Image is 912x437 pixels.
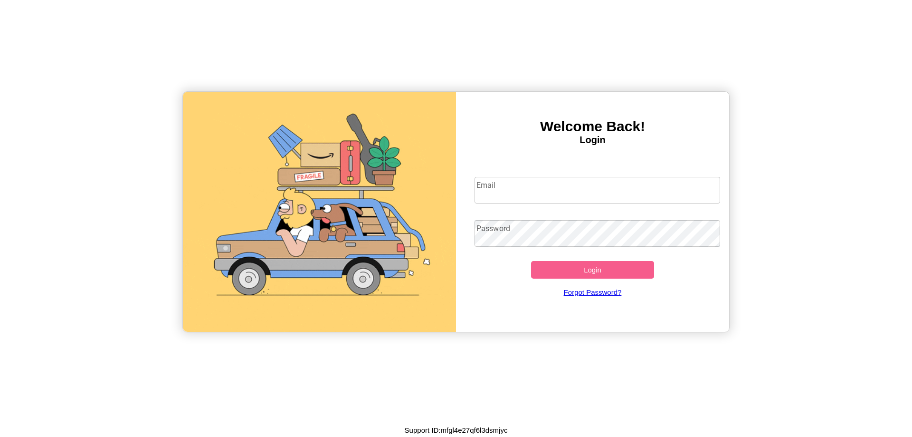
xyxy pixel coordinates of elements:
[456,118,729,135] h3: Welcome Back!
[456,135,729,146] h4: Login
[405,424,508,437] p: Support ID: mfgl4e27qf6l3dsmjyc
[183,92,456,332] img: gif
[531,261,654,279] button: Login
[470,279,716,306] a: Forgot Password?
